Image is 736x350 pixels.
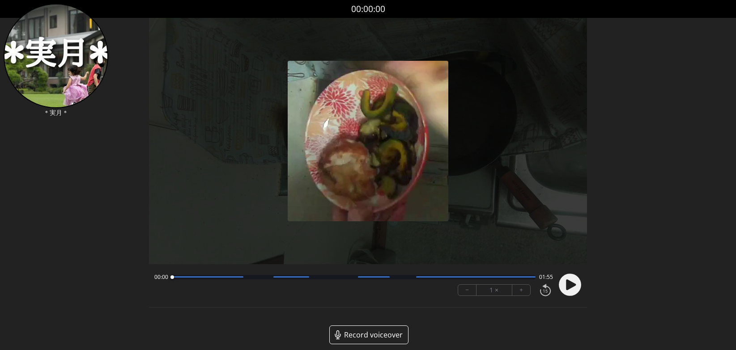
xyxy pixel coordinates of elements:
button: + [512,285,530,295]
button: − [458,285,476,295]
span: 01:55 [539,274,553,281]
img: TM [4,4,108,108]
a: 00:00:00 [351,3,385,16]
span: 00:00 [154,274,168,281]
span: Record voiceover [344,329,403,340]
img: Poster Image [288,61,448,221]
div: 1 × [476,285,512,295]
a: Record voiceover [329,325,408,344]
p: ＊実月＊ [4,108,108,117]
